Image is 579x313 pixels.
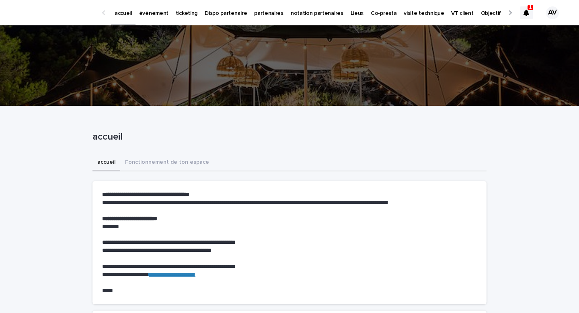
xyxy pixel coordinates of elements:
[520,6,533,19] div: 1
[92,131,483,143] p: accueil
[16,5,94,21] img: Ls34BcGeRexTGTNfXpUC
[546,6,559,19] div: AV
[92,154,120,171] button: accueil
[529,4,532,10] p: 1
[120,154,214,171] button: Fonctionnement de ton espace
